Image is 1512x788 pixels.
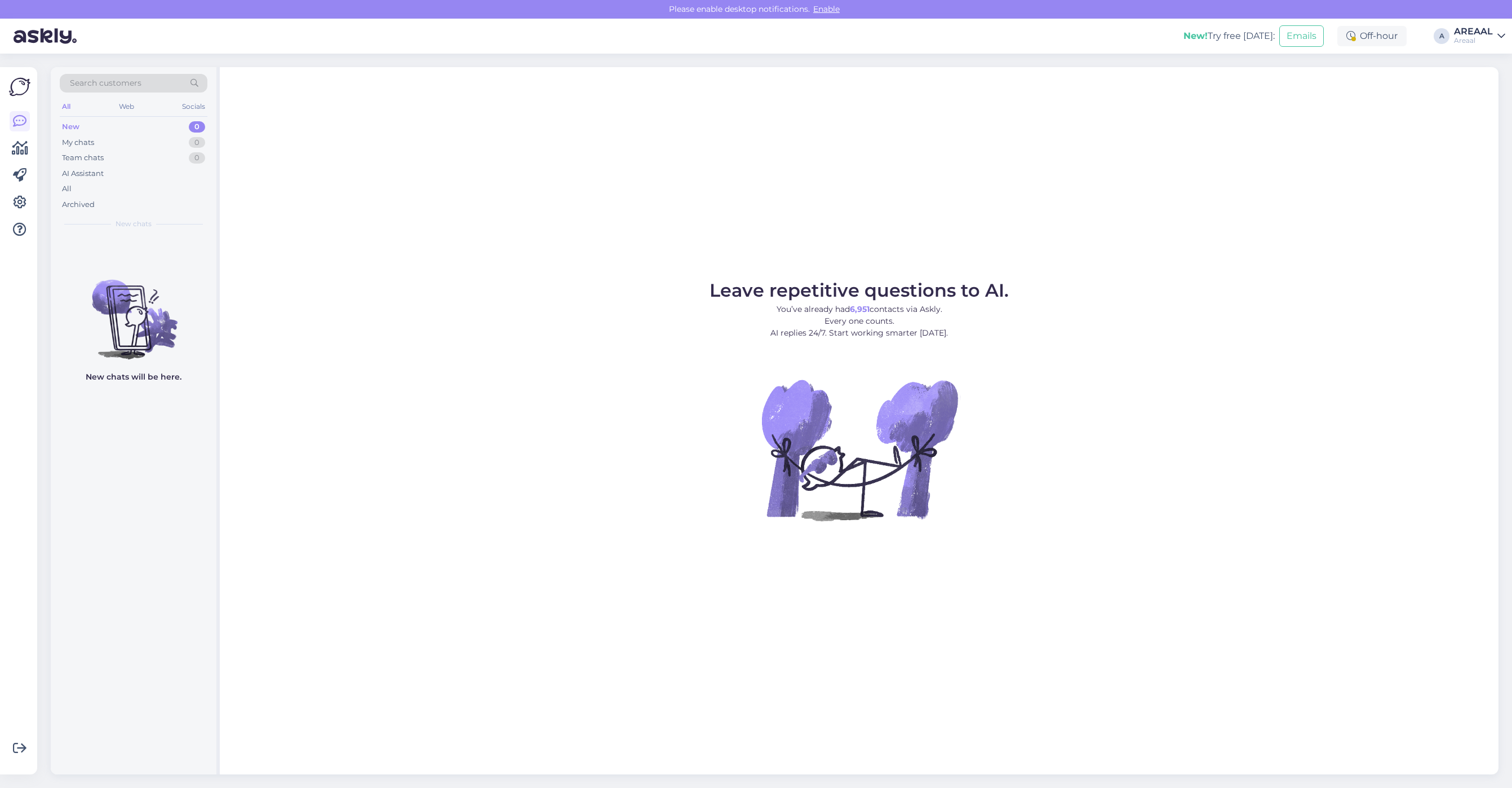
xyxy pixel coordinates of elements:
p: You’ve already had contacts via Askly. Every one counts. AI replies 24/7. Start working smarter [... [710,303,1009,339]
div: Team chats [62,152,104,164]
div: New [62,121,79,133]
div: Socials [180,99,207,114]
span: New chats [116,219,152,229]
b: New! [1183,30,1208,41]
img: No chats [51,259,216,361]
a: AREAALAreaal [1454,27,1505,45]
div: 0 [189,137,205,148]
div: Web [117,99,136,114]
span: Search customers [70,77,141,89]
div: AI Assistant [62,168,104,179]
button: Emails [1279,25,1324,47]
div: Off-hour [1337,26,1407,46]
span: Leave repetitive questions to AI. [710,279,1009,301]
div: 0 [189,121,205,133]
img: No Chat active [758,348,961,551]
div: Areaal [1454,36,1493,45]
img: Askly Logo [9,76,30,98]
div: Archived [62,199,95,210]
div: My chats [62,137,94,148]
div: AREAAL [1454,27,1493,36]
div: A [1434,28,1449,44]
div: Try free [DATE]: [1183,29,1275,43]
div: 0 [189,152,205,164]
div: All [62,183,72,195]
p: New chats will be here. [86,371,181,383]
b: 6,951 [850,304,870,314]
div: All [60,99,73,114]
span: Enable [810,4,843,14]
